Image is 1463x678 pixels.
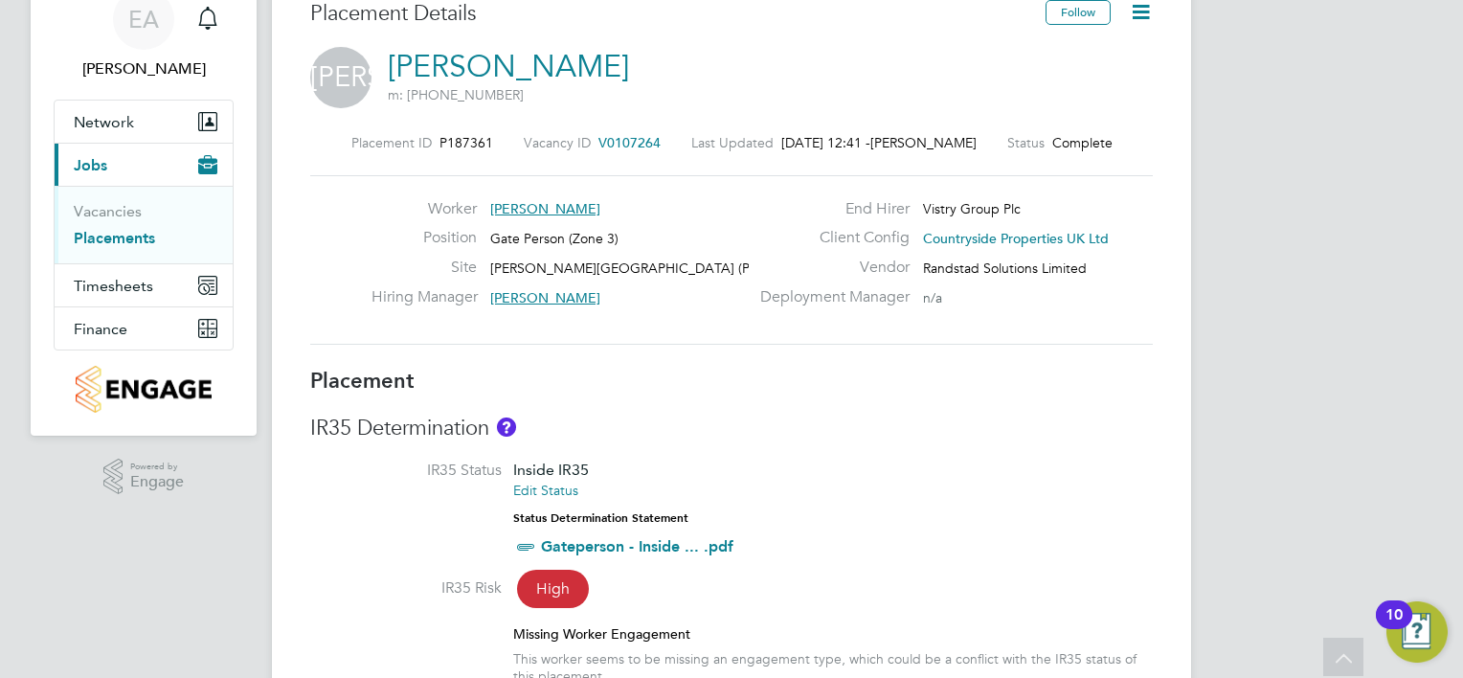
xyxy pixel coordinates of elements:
span: Timesheets [74,277,153,295]
button: Open Resource Center, 10 new notifications [1386,601,1448,663]
span: Elvis Arinze [54,57,234,80]
div: Missing Worker Engagement [513,625,1153,643]
label: Position [371,228,477,248]
label: Vacancy ID [524,134,591,151]
strong: Status Determination Statement [513,511,688,525]
label: Client Config [749,228,910,248]
label: Worker [371,199,477,219]
img: countryside-properties-logo-retina.png [76,366,211,413]
a: Gateperson - Inside ... .pdf [541,537,733,555]
label: Site [371,258,477,278]
button: About IR35 [497,418,516,437]
label: Deployment Manager [749,287,910,307]
span: Countryside Properties UK Ltd [923,230,1109,247]
span: V0107264 [598,134,661,151]
label: IR35 Status [310,461,502,481]
label: Hiring Manager [371,287,477,307]
span: [PERSON_NAME] [310,47,371,108]
span: Complete [1052,134,1113,151]
a: Go to home page [54,366,234,413]
a: Edit Status [513,482,578,499]
button: Timesheets [55,264,233,306]
label: Last Updated [691,134,774,151]
span: EA [128,7,159,32]
label: IR35 Risk [310,578,502,599]
button: Finance [55,307,233,350]
span: Inside IR35 [513,461,589,479]
span: Powered by [130,459,184,475]
a: [PERSON_NAME] [388,48,629,85]
span: Network [74,113,134,131]
a: Placements [74,229,155,247]
label: Placement ID [351,134,432,151]
span: High [517,570,589,608]
span: Vistry Group Plc [923,200,1021,217]
span: Engage [130,474,184,490]
span: [PERSON_NAME] [490,289,600,306]
span: [PERSON_NAME] [870,134,977,151]
span: m: [PHONE_NUMBER] [388,86,524,103]
label: Status [1007,134,1045,151]
label: End Hirer [749,199,910,219]
span: Jobs [74,156,107,174]
a: Vacancies [74,202,142,220]
span: P187361 [439,134,493,151]
span: Randstad Solutions Limited [923,260,1087,277]
div: Jobs [55,186,233,263]
span: [PERSON_NAME][GEOGRAPHIC_DATA] (Phase 1 [490,260,789,277]
span: [PERSON_NAME] [490,200,600,217]
a: Powered byEngage [103,459,185,495]
b: Placement [310,368,415,394]
span: Gate Person (Zone 3) [490,230,619,247]
div: 10 [1385,615,1403,640]
label: Vendor [749,258,910,278]
h3: IR35 Determination [310,415,1153,442]
span: n/a [923,289,942,306]
button: Network [55,101,233,143]
span: [DATE] 12:41 - [781,134,870,151]
button: Jobs [55,144,233,186]
span: Finance [74,320,127,338]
